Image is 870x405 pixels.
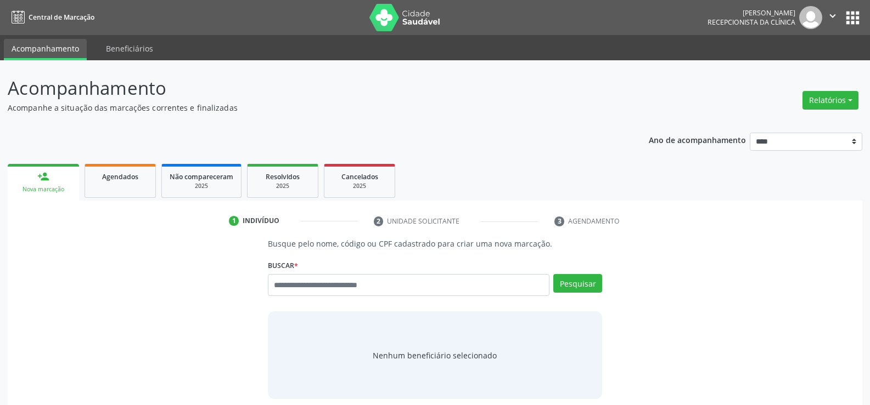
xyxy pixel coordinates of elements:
[266,172,300,181] span: Resolvidos
[843,8,862,27] button: apps
[98,39,161,58] a: Beneficiários
[170,182,233,190] div: 2025
[243,216,279,226] div: Indivíduo
[649,133,746,146] p: Ano de acompanhamento
[827,10,839,22] i: 
[4,39,87,60] a: Acompanhamento
[37,170,49,182] div: person_add
[229,216,239,226] div: 1
[102,172,138,181] span: Agendados
[822,6,843,29] button: 
[708,18,795,27] span: Recepcionista da clínica
[708,8,795,18] div: [PERSON_NAME]
[170,172,233,181] span: Não compareceram
[332,182,387,190] div: 2025
[802,91,858,110] button: Relatórios
[255,182,310,190] div: 2025
[29,13,94,22] span: Central de Marcação
[8,102,606,113] p: Acompanhe a situação das marcações correntes e finalizadas
[373,350,497,361] span: Nenhum beneficiário selecionado
[268,238,602,249] p: Busque pelo nome, código ou CPF cadastrado para criar uma nova marcação.
[8,75,606,102] p: Acompanhamento
[341,172,378,181] span: Cancelados
[268,257,298,274] label: Buscar
[15,185,71,193] div: Nova marcação
[8,8,94,26] a: Central de Marcação
[553,274,602,293] button: Pesquisar
[799,6,822,29] img: img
